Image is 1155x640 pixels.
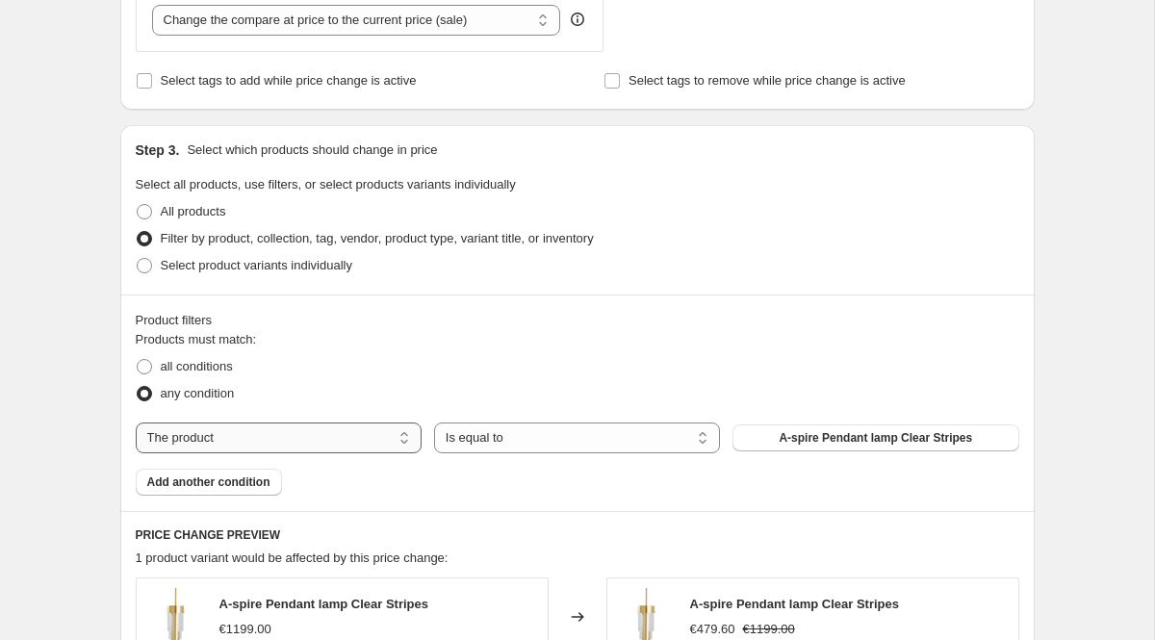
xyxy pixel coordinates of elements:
[136,550,449,565] span: 1 product variant would be affected by this price change:
[136,311,1019,330] div: Product filters
[161,386,235,400] span: any condition
[219,597,428,611] span: A-spire Pendant lamp Clear Stripes
[690,597,899,611] span: A-spire Pendant lamp Clear Stripes
[629,73,906,88] span: Select tags to remove while price change is active
[161,73,417,88] span: Select tags to add while price change is active
[161,231,594,245] span: Filter by product, collection, tag, vendor, product type, variant title, or inventory
[690,620,735,639] div: €479.60
[743,620,795,639] strike: €1199.00
[136,141,180,160] h2: Step 3.
[732,424,1018,451] button: A-spire Pendant lamp Clear Stripes
[136,177,516,192] span: Select all products, use filters, or select products variants individually
[219,620,271,639] div: €1199.00
[136,527,1019,543] h6: PRICE CHANGE PREVIEW
[187,141,437,160] p: Select which products should change in price
[161,204,226,218] span: All products
[147,474,270,490] span: Add another condition
[161,258,352,272] span: Select product variants individually
[568,10,587,29] div: help
[136,332,257,346] span: Products must match:
[779,430,972,446] span: A-spire Pendant lamp Clear Stripes
[161,359,233,373] span: all conditions
[136,469,282,496] button: Add another condition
